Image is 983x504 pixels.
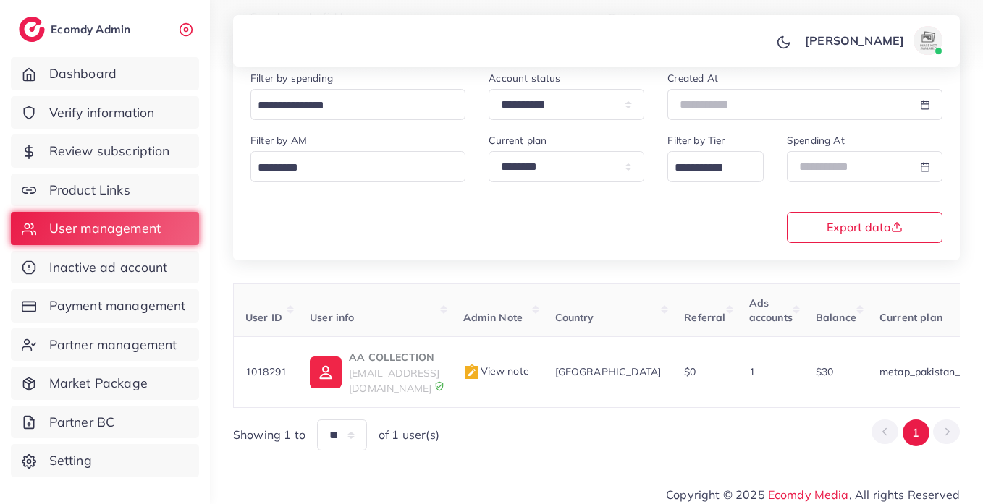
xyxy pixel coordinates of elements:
span: Showing 1 to [233,427,305,443]
span: Product Links [49,181,130,200]
input: Search for option [670,157,745,179]
div: Search for option [250,151,465,182]
span: User management [49,219,161,238]
a: Inactive ad account [11,251,199,284]
button: Go to page 1 [903,419,929,446]
label: Spending At [787,133,845,148]
a: logoEcomdy Admin [19,17,134,42]
span: metap_pakistan_001 [879,365,978,378]
a: Ecomdy Media [768,487,849,502]
span: , All rights Reserved [849,486,960,503]
span: Review subscription [49,142,170,161]
span: [GEOGRAPHIC_DATA] [555,365,662,378]
a: Product Links [11,174,199,207]
label: Account status [489,71,560,85]
span: 1 [749,365,755,378]
a: User management [11,212,199,245]
span: Referral [684,311,725,324]
span: Export data [827,221,903,233]
span: Partner BC [49,413,115,432]
a: Partner management [11,328,199,362]
div: Search for option [250,89,465,120]
span: Ads accounts [749,296,793,324]
a: Partner BC [11,406,199,439]
img: admin_note.cdd0b510.svg [463,364,481,381]
span: Admin Note [463,311,523,324]
img: avatar [914,26,942,55]
input: Search for option [253,95,447,117]
a: Market Package [11,367,199,400]
span: [EMAIL_ADDRESS][DOMAIN_NAME] [349,367,439,394]
a: Dashboard [11,57,199,90]
p: AA COLLECTION [349,349,439,366]
span: Market Package [49,374,148,393]
span: View note [463,364,529,377]
span: Setting [49,451,92,470]
a: Verify information [11,96,199,129]
img: logo [19,17,45,42]
a: [PERSON_NAME]avatar [797,26,948,55]
a: AA COLLECTION[EMAIL_ADDRESS][DOMAIN_NAME] [310,349,439,396]
span: User info [310,311,354,324]
label: Current plan [489,133,547,148]
img: 9CAL8B2pu8EFxCJHYAAAAldEVYdGRhdGU6Y3JlYXRlADIwMjItMTItMDlUMDQ6NTg6MzkrMDA6MDBXSlgLAAAAJXRFWHRkYXR... [434,381,444,391]
span: Country [555,311,594,324]
span: Dashboard [49,64,117,83]
a: Review subscription [11,134,199,168]
span: Partner management [49,336,177,354]
span: Payment management [49,296,186,315]
ul: Pagination [872,419,960,446]
span: $0 [684,365,696,378]
span: $30 [816,365,833,378]
label: Filter by AM [250,133,307,148]
label: Created At [667,71,718,85]
span: Inactive ad account [49,258,168,277]
input: Search for option [253,157,447,179]
span: of 1 user(s) [379,427,439,443]
span: Balance [816,311,856,324]
label: Filter by spending [250,71,333,85]
a: Setting [11,444,199,477]
a: Payment management [11,289,199,323]
img: ic-user-info.36bf1079.svg [310,356,342,388]
span: Current plan [879,311,942,324]
span: User ID [245,311,282,324]
button: Export data [787,212,942,243]
div: Search for option [667,151,764,182]
span: Copyright © 2025 [666,486,960,503]
p: [PERSON_NAME] [805,32,904,49]
span: 1018291 [245,365,287,378]
h2: Ecomdy Admin [51,22,134,36]
label: Filter by Tier [667,133,725,148]
span: Verify information [49,103,155,122]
